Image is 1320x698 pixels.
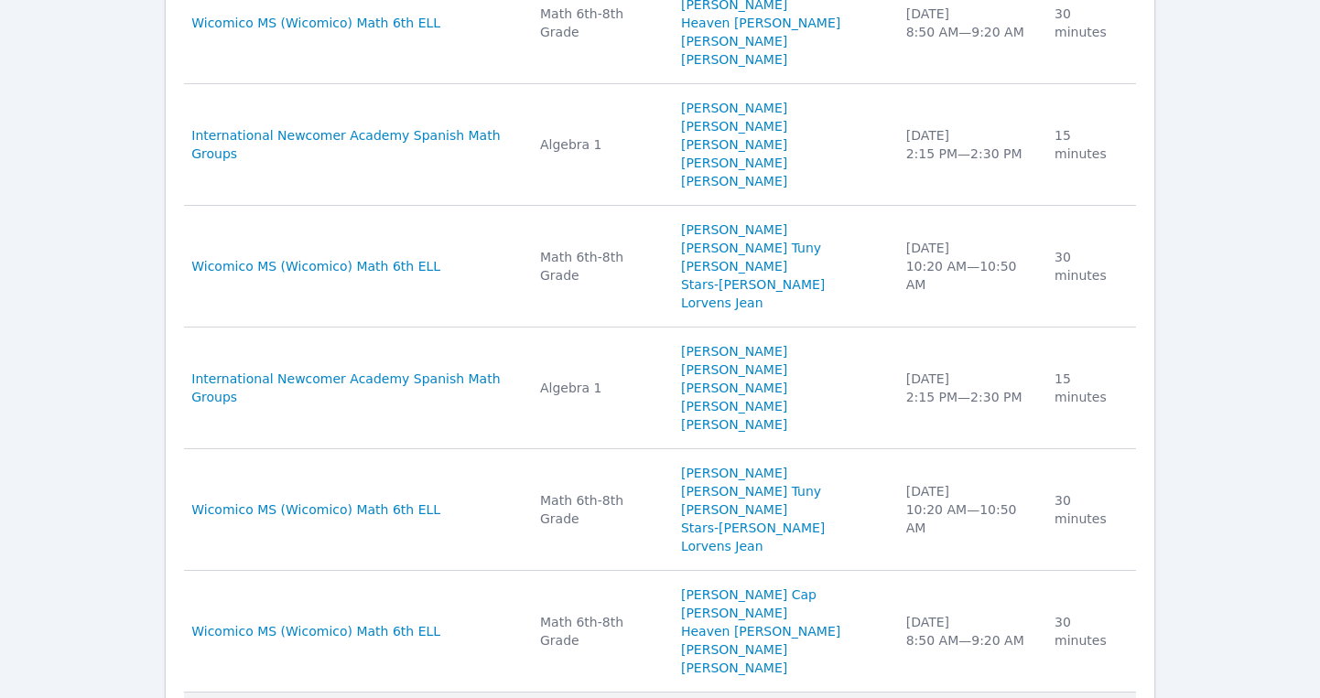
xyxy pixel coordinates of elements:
div: 30 minutes [1055,613,1125,650]
div: [DATE] 8:50 AM — 9:20 AM [906,613,1033,650]
tr: International Newcomer Academy Spanish Math GroupsAlgebra 1[PERSON_NAME][PERSON_NAME] [PERSON_NAM... [184,84,1136,206]
a: [PERSON_NAME] [681,640,787,659]
a: Heaven [PERSON_NAME] [681,14,840,32]
div: [DATE] 2:15 PM — 2:30 PM [906,370,1033,406]
a: Wicomico MS (Wicomico) Math 6th ELL [191,257,440,275]
a: [PERSON_NAME] [681,464,787,482]
a: [PERSON_NAME] [681,659,787,677]
tr: Wicomico MS (Wicomico) Math 6th ELLMath 6th-8th Grade[PERSON_NAME] Cap[PERSON_NAME]Heaven [PERSON... [184,571,1136,693]
a: Wicomico MS (Wicomico) Math 6th ELL [191,622,440,640]
a: [PERSON_NAME] [PERSON_NAME] [681,117,884,154]
div: Math 6th-8th Grade [540,248,659,285]
a: [PERSON_NAME] [PERSON_NAME] [681,360,884,397]
a: Wicomico MS (Wicomico) Math 6th ELL [191,14,440,32]
a: [PERSON_NAME] [681,342,787,360]
tr: Wicomico MS (Wicomico) Math 6th ELLMath 6th-8th Grade[PERSON_NAME][PERSON_NAME] Tuny[PERSON_NAME]... [184,449,1136,571]
div: 30 minutes [1055,248,1125,285]
a: [PERSON_NAME] [681,99,787,117]
a: Stars-[PERSON_NAME] [681,519,825,537]
div: [DATE] 2:15 PM — 2:30 PM [906,126,1033,163]
a: Heaven [PERSON_NAME] [681,622,840,640]
a: Wicomico MS (Wicomico) Math 6th ELL [191,500,440,519]
a: [PERSON_NAME] [681,154,787,172]
a: [PERSON_NAME] [681,415,787,434]
div: Math 6th-8th Grade [540,5,659,41]
a: International Newcomer Academy Spanish Math Groups [191,370,518,406]
div: 15 minutes [1055,370,1125,406]
tr: Wicomico MS (Wicomico) Math 6th ELLMath 6th-8th Grade[PERSON_NAME][PERSON_NAME] Tuny[PERSON_NAME]... [184,206,1136,328]
div: Algebra 1 [540,135,659,154]
div: Math 6th-8th Grade [540,613,659,650]
a: [PERSON_NAME] [681,50,787,69]
tr: International Newcomer Academy Spanish Math GroupsAlgebra 1[PERSON_NAME][PERSON_NAME] [PERSON_NAM... [184,328,1136,449]
div: [DATE] 10:20 AM — 10:50 AM [906,482,1033,537]
div: 30 minutes [1055,5,1125,41]
a: [PERSON_NAME] [681,397,787,415]
div: [DATE] 10:20 AM — 10:50 AM [906,239,1033,294]
a: [PERSON_NAME] [681,604,787,622]
a: Lorvens Jean [681,537,763,555]
a: [PERSON_NAME] Tuny [681,482,821,500]
a: International Newcomer Academy Spanish Math Groups [191,126,518,163]
div: [DATE] 8:50 AM — 9:20 AM [906,5,1033,41]
a: [PERSON_NAME] [681,257,787,275]
a: [PERSON_NAME] [681,172,787,190]
a: [PERSON_NAME] Cap [681,585,817,604]
a: [PERSON_NAME] [681,500,787,519]
a: [PERSON_NAME] [681,32,787,50]
div: 15 minutes [1055,126,1125,163]
a: Stars-[PERSON_NAME] [681,275,825,294]
div: 30 minutes [1055,491,1125,528]
a: [PERSON_NAME] Tuny [681,239,821,257]
a: [PERSON_NAME] [681,220,787,239]
div: Algebra 1 [540,379,659,397]
div: Math 6th-8th Grade [540,491,659,528]
a: Lorvens Jean [681,294,763,312]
